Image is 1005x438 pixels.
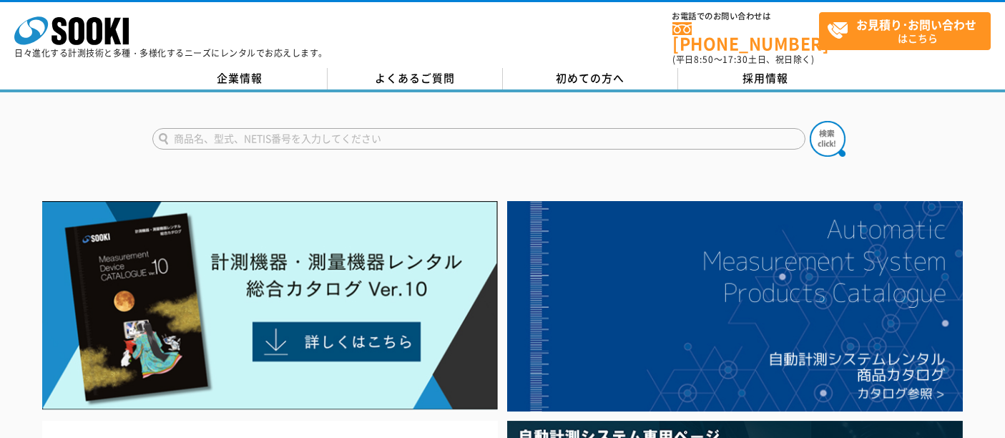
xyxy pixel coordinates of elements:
[827,13,990,49] span: はこちら
[328,68,503,89] a: よくあるご質問
[152,128,805,150] input: 商品名、型式、NETIS番号を入力してください
[819,12,991,50] a: お見積り･お問い合わせはこちら
[503,68,678,89] a: 初めての方へ
[507,201,963,412] img: 自動計測システムカタログ
[42,201,498,410] img: Catalog Ver10
[694,53,714,66] span: 8:50
[672,22,819,52] a: [PHONE_NUMBER]
[810,121,845,157] img: btn_search.png
[856,16,976,33] strong: お見積り･お問い合わせ
[672,53,814,66] span: (平日 ～ 土日、祝日除く)
[556,70,624,86] span: 初めての方へ
[14,49,328,57] p: 日々進化する計測技術と多種・多様化するニーズにレンタルでお応えします。
[722,53,748,66] span: 17:30
[152,68,328,89] a: 企業情報
[678,68,853,89] a: 採用情報
[672,12,819,21] span: お電話でのお問い合わせは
